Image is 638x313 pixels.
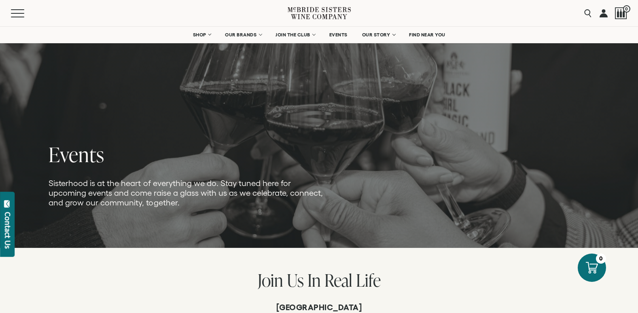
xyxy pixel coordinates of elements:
[356,268,381,292] span: Life
[596,254,606,264] div: 0
[49,140,104,168] span: Events
[49,178,327,207] p: Sisterhood is at the heart of everything we do. Stay tuned here for upcoming events and come rais...
[409,32,445,38] span: FIND NEAR YOU
[329,32,348,38] span: EVENTS
[362,32,390,38] span: OUR STORY
[324,268,352,292] span: Real
[193,32,206,38] span: SHOP
[4,212,12,249] div: Contact Us
[404,27,451,43] a: FIND NEAR YOU
[287,268,304,292] span: Us
[180,302,459,312] h6: [GEOGRAPHIC_DATA]
[11,9,40,17] button: Mobile Menu Trigger
[220,27,266,43] a: OUR BRANDS
[357,27,400,43] a: OUR STORY
[623,5,630,13] span: 0
[225,32,256,38] span: OUR BRANDS
[324,27,353,43] a: EVENTS
[307,268,321,292] span: In
[276,32,310,38] span: JOIN THE CLUB
[258,268,283,292] span: Join
[270,27,320,43] a: JOIN THE CLUB
[187,27,216,43] a: SHOP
